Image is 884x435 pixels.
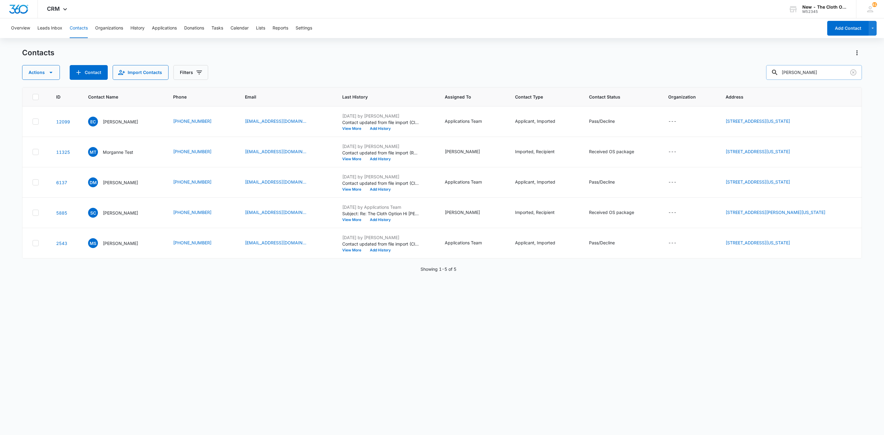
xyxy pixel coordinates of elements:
p: Contact updated from file import (Cloth diaper supply 6_26_24 - Populate number field.csv): -- [342,241,419,247]
input: Search Contacts [766,65,862,80]
p: [DATE] by [PERSON_NAME] [342,173,419,180]
p: [DATE] by [PERSON_NAME] [342,113,419,119]
button: Organizations [95,18,123,38]
a: [STREET_ADDRESS][US_STATE] [726,149,790,154]
div: Assigned To - Applications Team - Select to Edit Field [445,179,493,186]
span: Assigned To [445,94,491,100]
div: account id [802,10,847,14]
button: View More [342,157,366,161]
p: [DATE] by [PERSON_NAME] [342,143,419,150]
div: --- [668,118,677,125]
div: Applicant, Imported [515,118,555,124]
div: Address - 553 Rockdale Circle, Dublin, Georgia, 31021 - Select to Edit Field [726,118,801,125]
span: Contact Type [515,94,565,100]
a: Navigate to contact details page for Desteny Martin-Oyola [56,180,67,185]
div: Pass/Decline [589,239,615,246]
div: Email - simmonsmorgan7601@gmail.com - Select to Edit Field [245,239,317,247]
button: Reports [273,18,288,38]
div: --- [668,148,677,156]
p: [PERSON_NAME] [103,240,138,247]
div: Contact Name - Elizabeth Cody - Select to Edit Field [88,117,149,126]
span: DM [88,177,98,187]
div: Contact Name - Desteny Martin-Oyola - Select to Edit Field [88,177,149,187]
button: Clear [848,68,858,77]
button: View More [342,127,366,130]
a: [EMAIL_ADDRESS][DOMAIN_NAME] [245,209,306,216]
div: Address - 4321 Hydro Pondsville Road, Smiths Grove, Kentucky, 42171, United States - Select to Ed... [726,148,801,156]
button: Add History [366,127,395,130]
button: View More [342,188,366,191]
button: Applications [152,18,177,38]
p: Morganne Test [103,149,133,155]
div: Assigned To - Kerin Napoliello - Select to Edit Field [445,209,491,216]
div: Phone - (478) 595-0430 - Select to Edit Field [173,209,223,216]
div: Organization - - Select to Edit Field [668,148,688,156]
div: Applications Team [445,239,482,246]
p: Contact updated from file import (Reimported Data_ Statuses & Dates - contacts-20240610203325.csv... [342,150,419,156]
button: Calendar [231,18,249,38]
button: Add History [366,248,395,252]
button: Lists [256,18,265,38]
div: Contact Type - Imported, Recipient - Select to Edit Field [515,148,566,156]
div: Email - Dmartin1220@aol.com - Select to Edit Field [245,179,317,186]
button: Filters [173,65,208,80]
div: Contact Status - Pass/Decline - Select to Edit Field [589,239,626,247]
span: CRM [47,6,60,12]
p: [PERSON_NAME] [103,179,138,186]
div: Imported, Recipient [515,148,555,155]
p: [PERSON_NAME] [103,210,138,216]
h1: Contacts [22,48,54,57]
a: [STREET_ADDRESS][US_STATE] [726,240,790,245]
button: Donations [184,18,204,38]
div: Applications Team [445,179,482,185]
button: Leads Inbox [37,18,62,38]
div: Contact Status - Received OS package - Select to Edit Field [589,209,645,216]
button: Add History [366,218,395,222]
div: Phone - 4845508204 - Select to Edit Field [173,179,223,186]
div: Contact Name - Morgan Smith - Select to Edit Field [88,238,149,248]
a: [EMAIL_ADDRESS][DOMAIN_NAME] [245,118,306,124]
div: notifications count [872,2,877,7]
span: 81 [872,2,877,7]
div: Address - 2058 College Street, Rentz, Georgia, 31075-3359 - Select to Edit Field [726,209,836,216]
div: Contact Type - Applicant, Imported - Select to Edit Field [515,179,566,186]
div: Received OS package [589,148,634,155]
div: Email - elizabethjay2021@gmail.com - Select to Edit Field [245,118,317,125]
span: MT [88,147,98,157]
div: Assigned To - Applications Team - Select to Edit Field [445,239,493,247]
a: Navigate to contact details page for Morganne Test [56,150,70,155]
span: MS [88,238,98,248]
div: account name [802,5,847,10]
a: [PHONE_NUMBER] [173,239,211,246]
p: [PERSON_NAME] [103,118,138,125]
div: Contact Status - Pass/Decline - Select to Edit Field [589,179,626,186]
span: EC [88,117,98,126]
span: Address [726,94,843,100]
div: Assigned To - Sandra Bildstein - Select to Edit Field [445,148,491,156]
a: [STREET_ADDRESS][US_STATE] [726,179,790,184]
button: Add History [366,157,395,161]
span: ID [56,94,64,100]
div: Phone - (270) 792-2152 - Select to Edit Field [173,148,223,156]
div: Organization - - Select to Edit Field [668,239,688,247]
button: Actions [852,48,862,58]
button: Contacts [70,18,88,38]
p: Contact updated from file import (Cloth diaper supply 6_26_24 - Populate number field.csv): -- [342,180,419,186]
p: Showing 1-5 of 5 [421,266,456,272]
div: Contact Status - Pass/Decline - Select to Edit Field [589,118,626,125]
a: [STREET_ADDRESS][US_STATE] [726,118,790,124]
a: [PHONE_NUMBER] [173,118,211,124]
div: Contact Type - Imported, Recipient - Select to Edit Field [515,209,566,216]
div: Address - 520 W Court St, Hastings, Michigan, 49058 - Select to Edit Field [726,239,801,247]
a: [PHONE_NUMBER] [173,209,211,216]
div: --- [668,179,677,186]
div: [PERSON_NAME] [445,148,480,155]
div: Applicant, Imported [515,239,555,246]
p: Subject: Re: The Cloth Option Hi [PERSON_NAME]! Thanks for the update; please keep us posted when... [342,210,419,217]
button: Add Contact [70,65,108,80]
p: [DATE] by [PERSON_NAME] [342,234,419,241]
div: Pass/Decline [589,118,615,124]
div: Address - 330 Shiloh Rd, Apt B, Morgantown, Pennsylvania, 19543 - Select to Edit Field [726,179,801,186]
button: Import Contacts [113,65,169,80]
div: Phone - (269) 331-9030 - Select to Edit Field [173,239,223,247]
